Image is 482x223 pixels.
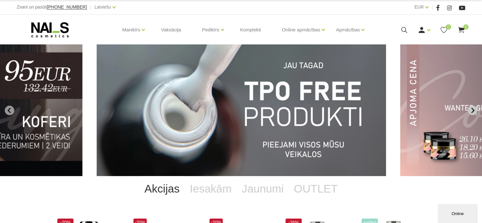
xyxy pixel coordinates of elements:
[47,4,87,10] span: [PHONE_NUMBER]
[94,3,111,11] a: Latviešu
[17,3,87,11] div: Zvani un pasūti
[185,176,237,201] a: Iesakām
[139,176,185,201] a: Akcijas
[457,26,465,34] a: 0
[438,203,479,223] iframe: chat widget
[432,3,433,11] span: |
[289,176,343,201] a: OUTLET
[156,15,186,45] a: Vaksācija
[235,15,266,45] a: Komplekti
[122,17,140,43] a: Manikīrs
[336,17,360,43] a: Apmācības
[468,106,477,115] button: Next slide
[446,24,451,30] span: 0
[90,3,91,11] span: |
[415,3,424,11] a: EUR
[47,5,87,10] a: [PHONE_NUMBER]
[282,17,320,43] a: Online apmācības
[5,106,14,115] button: Previous slide
[202,17,219,43] a: Pedikīrs
[237,176,289,201] a: Jaunumi
[97,44,386,176] li: 9 of 13
[463,24,468,30] span: 0
[440,26,448,34] a: 0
